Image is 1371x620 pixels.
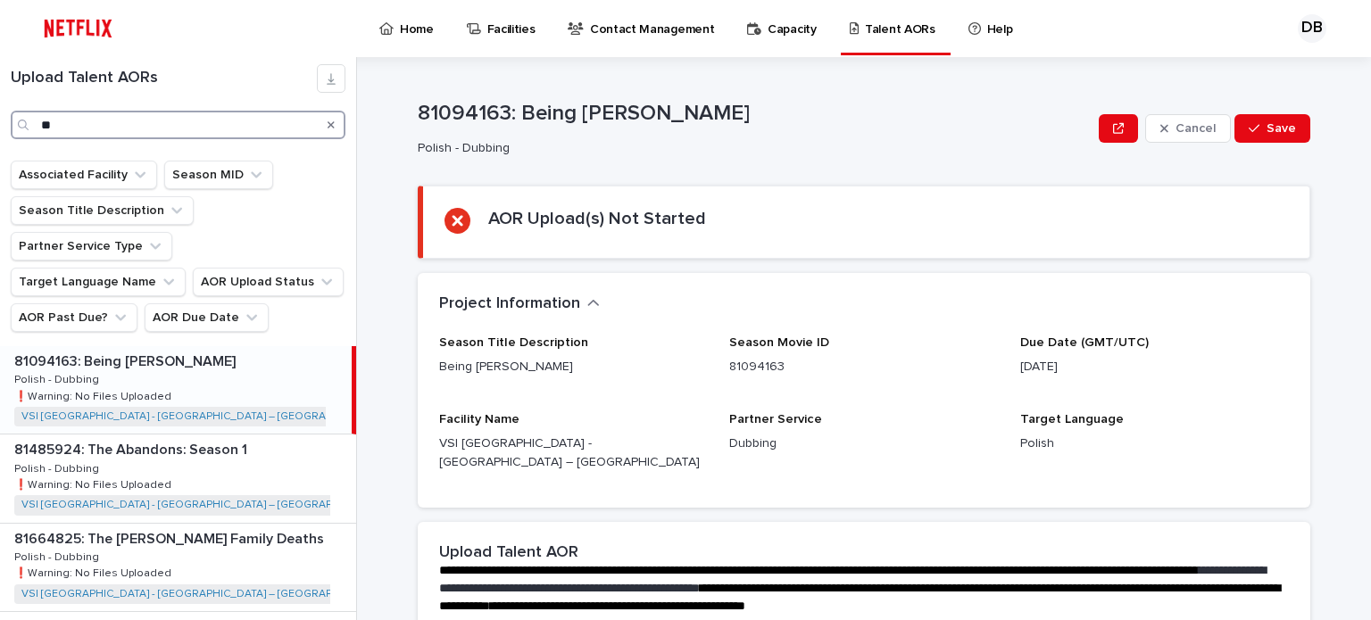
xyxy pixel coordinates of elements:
[11,303,137,332] button: AOR Past Due?
[36,11,120,46] img: ifQbXi3ZQGMSEF7WDB7W
[1176,122,1216,135] span: Cancel
[14,459,103,475] p: Polish - Dubbing
[11,196,194,225] button: Season Title Description
[729,358,998,376] p: 81094163
[21,588,386,600] a: VSI [GEOGRAPHIC_DATA] - [GEOGRAPHIC_DATA] – [GEOGRAPHIC_DATA]
[418,141,1084,156] p: Polish - Dubbing
[439,336,588,349] span: Season Title Description
[11,111,345,139] input: Search
[1020,413,1124,426] span: Target Language
[11,268,186,296] button: Target Language Name
[1234,114,1310,143] button: Save
[1298,14,1326,43] div: DB
[11,161,157,189] button: Associated Facility
[439,434,708,472] p: VSI [GEOGRAPHIC_DATA] - [GEOGRAPHIC_DATA] – [GEOGRAPHIC_DATA]
[21,499,386,511] a: VSI [GEOGRAPHIC_DATA] - [GEOGRAPHIC_DATA] – [GEOGRAPHIC_DATA]
[145,303,269,332] button: AOR Due Date
[14,564,175,580] p: ❗️Warning: No Files Uploaded
[729,413,822,426] span: Partner Service
[14,475,175,492] p: ❗️Warning: No Files Uploaded
[14,370,103,386] p: Polish - Dubbing
[488,208,706,229] h2: AOR Upload(s) Not Started
[193,268,344,296] button: AOR Upload Status
[14,527,328,548] p: 81664825: The [PERSON_NAME] Family Deaths
[439,294,580,314] h2: Project Information
[439,294,600,314] button: Project Information
[164,161,273,189] button: Season MID
[1020,434,1289,453] p: Polish
[1267,122,1296,135] span: Save
[21,410,386,423] a: VSI [GEOGRAPHIC_DATA] - [GEOGRAPHIC_DATA] – [GEOGRAPHIC_DATA]
[729,434,998,453] p: Dubbing
[439,543,578,563] h2: Upload Talent AOR
[418,101,1092,127] p: 81094163: Being [PERSON_NAME]
[729,336,829,349] span: Season Movie ID
[1145,114,1231,143] button: Cancel
[14,387,175,403] p: ❗️Warning: No Files Uploaded
[14,438,251,459] p: 81485924: The Abandons: Season 1
[439,358,708,376] p: Being [PERSON_NAME]
[439,413,519,426] span: Facility Name
[11,69,317,88] h1: Upload Talent AORs
[1020,336,1149,349] span: Due Date (GMT/UTC)
[11,232,172,260] button: Partner Service Type
[14,350,239,370] p: 81094163: Being [PERSON_NAME]
[1020,358,1289,376] p: [DATE]
[14,548,103,564] p: Polish - Dubbing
